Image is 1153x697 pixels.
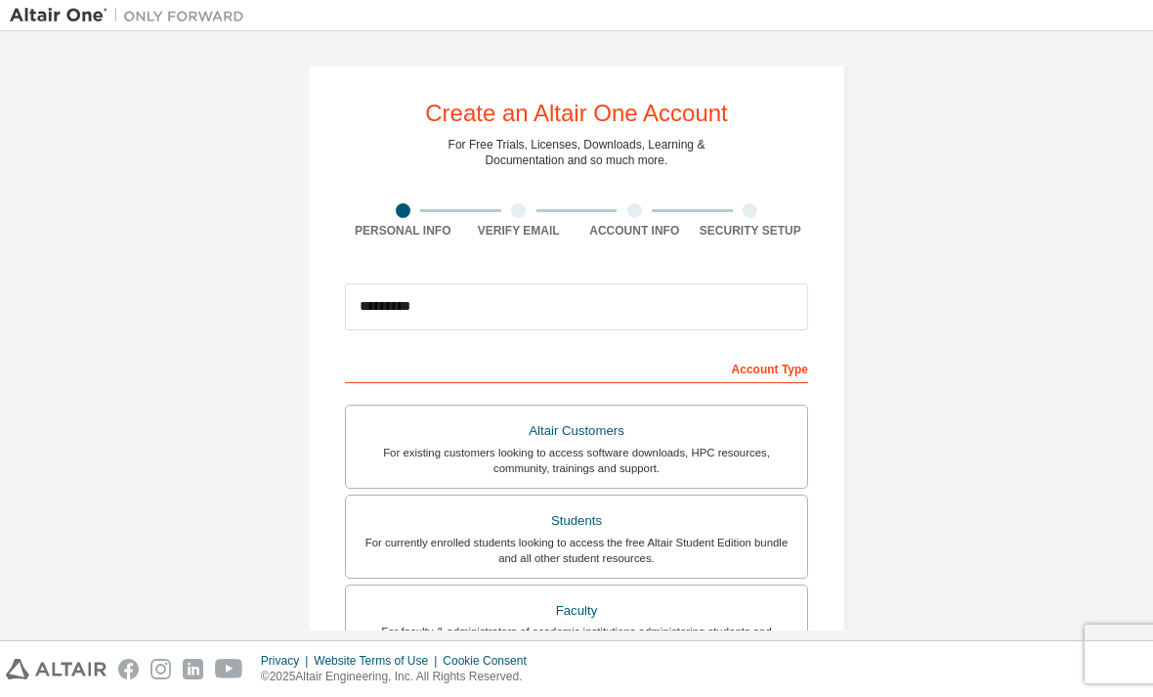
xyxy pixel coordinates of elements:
[358,597,795,625] div: Faculty
[10,6,254,25] img: Altair One
[215,659,243,679] img: youtube.svg
[461,223,577,239] div: Verify Email
[6,659,107,679] img: altair_logo.svg
[261,669,538,685] p: © 2025 Altair Engineering, Inc. All Rights Reserved.
[358,417,795,445] div: Altair Customers
[261,653,314,669] div: Privacy
[358,445,795,476] div: For existing customers looking to access software downloads, HPC resources, community, trainings ...
[693,223,809,239] div: Security Setup
[345,223,461,239] div: Personal Info
[358,624,795,655] div: For faculty & administrators of academic institutions administering students and accessing softwa...
[183,659,203,679] img: linkedin.svg
[150,659,171,679] img: instagram.svg
[425,102,728,125] div: Create an Altair One Account
[358,507,795,535] div: Students
[358,535,795,566] div: For currently enrolled students looking to access the free Altair Student Edition bundle and all ...
[314,653,443,669] div: Website Terms of Use
[448,137,705,168] div: For Free Trials, Licenses, Downloads, Learning & Documentation and so much more.
[345,352,808,383] div: Account Type
[443,653,537,669] div: Cookie Consent
[118,659,139,679] img: facebook.svg
[576,223,693,239] div: Account Info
